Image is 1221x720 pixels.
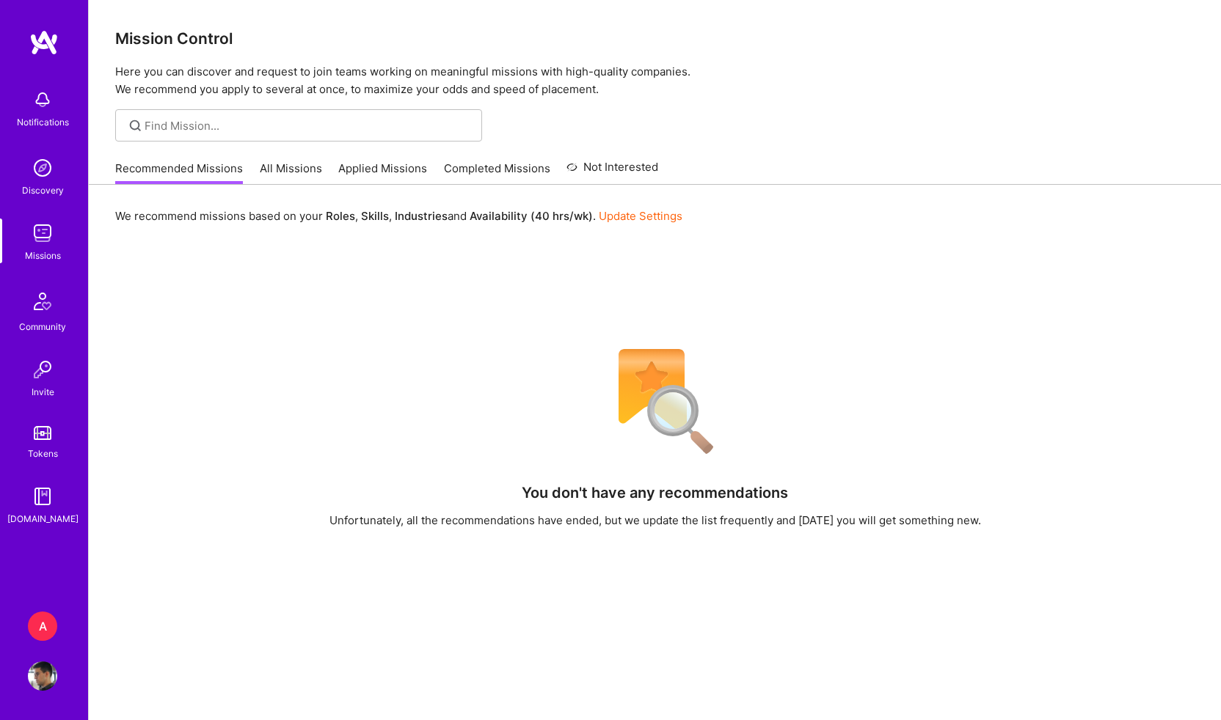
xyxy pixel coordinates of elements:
[115,29,1195,48] h3: Mission Control
[566,158,658,185] a: Not Interested
[22,183,64,198] div: Discovery
[260,161,322,185] a: All Missions
[29,29,59,56] img: logo
[32,384,54,400] div: Invite
[19,319,66,334] div: Community
[599,209,682,223] a: Update Settings
[34,426,51,440] img: tokens
[395,209,448,223] b: Industries
[24,611,61,641] a: A
[115,208,682,224] p: We recommend missions based on your , , and .
[115,63,1195,98] p: Here you can discover and request to join teams working on meaningful missions with high-quality ...
[25,248,61,263] div: Missions
[24,661,61,691] a: User Avatar
[145,118,471,133] input: Find Mission...
[361,209,389,223] b: Skills
[444,161,550,185] a: Completed Missions
[470,209,593,223] b: Availability (40 hrs/wk)
[28,482,57,511] img: guide book
[28,611,57,641] div: A
[7,511,79,526] div: [DOMAIN_NAME]
[329,513,981,528] div: Unfortunately, all the recommendations have ended, but we update the list frequently and [DATE] y...
[28,446,58,461] div: Tokens
[28,153,57,183] img: discovery
[522,484,788,502] h4: You don't have any recommendations
[25,284,60,319] img: Community
[28,85,57,114] img: bell
[28,218,57,248] img: teamwork
[593,339,718,464] img: No Results
[127,117,144,134] i: icon SearchGrey
[115,161,243,185] a: Recommended Missions
[326,209,355,223] b: Roles
[338,161,427,185] a: Applied Missions
[28,355,57,384] img: Invite
[17,114,69,130] div: Notifications
[28,661,57,691] img: User Avatar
